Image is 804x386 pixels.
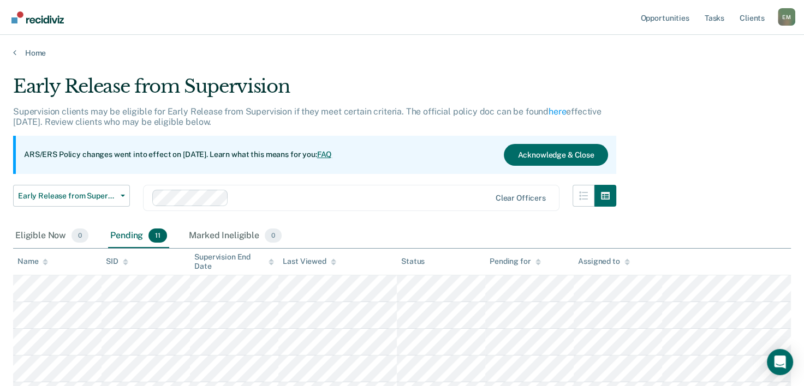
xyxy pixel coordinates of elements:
div: Assigned to [578,257,629,266]
a: here [549,106,566,117]
div: Pending for [490,257,540,266]
button: Acknowledge & Close [504,144,608,166]
a: Home [13,48,791,58]
div: SID [106,257,128,266]
div: Marked Ineligible0 [187,224,284,248]
img: Recidiviz [11,11,64,23]
span: 0 [72,228,88,243]
button: Early Release from Supervision [13,185,130,207]
div: Name [17,257,48,266]
div: Last Viewed [283,257,336,266]
div: Supervision End Date [194,252,274,271]
span: 0 [265,228,282,243]
p: ARS/ERS Policy changes went into effect on [DATE]. Learn what this means for you: [24,149,332,160]
div: Eligible Now0 [13,224,91,248]
div: Early Release from Supervision [13,75,616,106]
div: E M [778,8,795,26]
button: Profile dropdown button [778,8,795,26]
div: Open Intercom Messenger [767,349,793,375]
div: Status [401,257,425,266]
p: Supervision clients may be eligible for Early Release from Supervision if they meet certain crite... [13,106,601,127]
span: Early Release from Supervision [18,191,116,201]
div: Clear officers [496,194,546,203]
div: Pending11 [108,224,169,248]
span: 11 [148,228,167,243]
a: FAQ [317,150,332,159]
